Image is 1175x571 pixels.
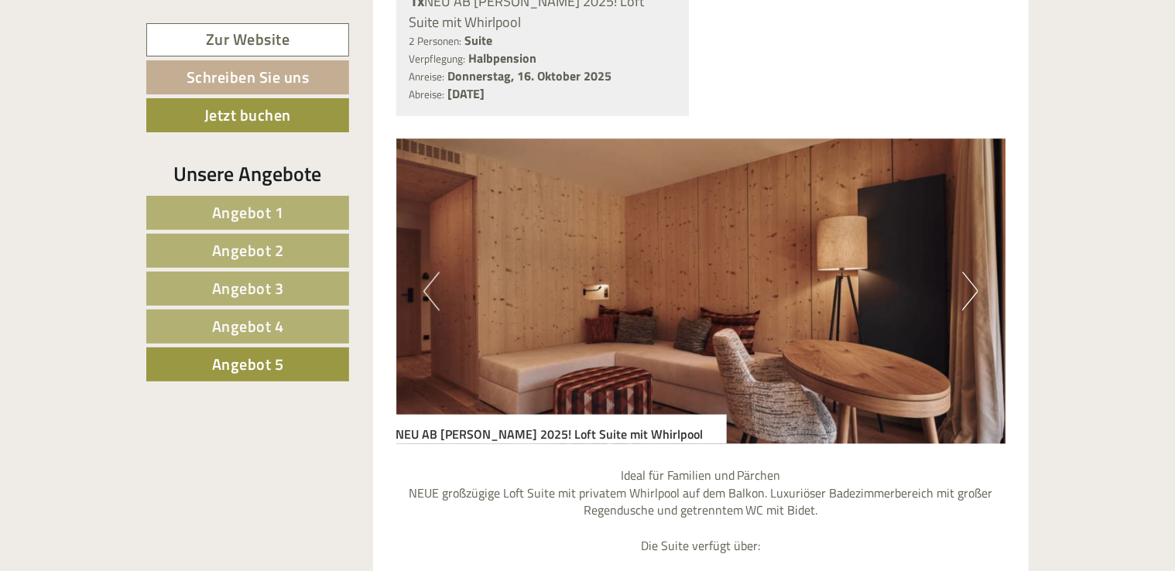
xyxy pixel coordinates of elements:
[396,415,727,444] div: NEU AB [PERSON_NAME] 2025! Loft Suite mit Whirlpool
[146,60,349,94] a: Schreiben Sie uns
[212,200,284,224] span: Angebot 1
[146,98,349,132] a: Jetzt buchen
[423,272,440,311] button: Previous
[146,159,349,188] div: Unsere Angebote
[469,49,537,67] b: Halbpension
[212,314,284,338] span: Angebot 4
[212,276,284,300] span: Angebot 3
[396,139,1006,444] img: image
[146,23,349,56] a: Zur Website
[465,31,493,50] b: Suite
[448,67,612,85] b: Donnerstag, 16. Oktober 2025
[409,33,462,49] small: 2 Personen:
[409,51,466,67] small: Verpflegung:
[962,272,978,311] button: Next
[448,84,485,103] b: [DATE]
[212,352,284,376] span: Angebot 5
[409,87,445,102] small: Abreise:
[212,238,284,262] span: Angebot 2
[409,69,445,84] small: Anreise:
